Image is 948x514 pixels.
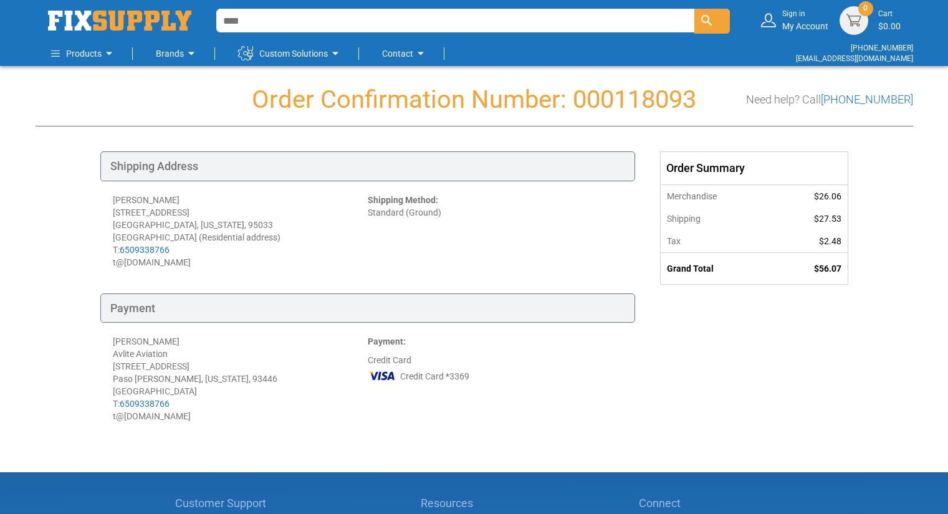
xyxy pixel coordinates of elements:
a: 6509338766 [120,399,170,409]
h3: Need help? Call [746,93,913,106]
span: $56.07 [814,264,841,274]
strong: Shipping Method: [368,195,438,205]
a: [PHONE_NUMBER] [851,44,913,52]
small: Cart [878,9,901,19]
a: [EMAIL_ADDRESS][DOMAIN_NAME] [796,54,913,63]
span: $27.53 [814,214,841,224]
th: Shipping [661,207,775,230]
span: $26.06 [814,191,841,201]
div: Credit Card [368,335,623,422]
a: [PHONE_NUMBER] [821,93,913,106]
div: Standard (Ground) [368,194,623,269]
small: Sign in [782,9,828,19]
img: VI [368,366,396,385]
h5: Customer Support [175,497,273,510]
a: Products [51,41,117,66]
div: Shipping Address [100,151,635,181]
h5: Connect [639,497,773,510]
span: Credit Card *3369 [400,370,469,383]
img: Fix Industrial Supply [48,11,191,31]
a: Custom Solutions [238,41,343,66]
span: 0 [863,3,868,14]
div: Payment [100,293,635,323]
h1: Order Confirmation Number: 000118093 [36,86,913,113]
a: store logo [48,11,191,31]
h5: Resources [421,497,491,510]
a: 6509338766 [120,245,170,255]
a: Brands [156,41,199,66]
strong: Grand Total [667,264,714,274]
th: Merchandise [661,184,775,207]
div: [PERSON_NAME] [STREET_ADDRESS] [GEOGRAPHIC_DATA], [US_STATE], 95033 [GEOGRAPHIC_DATA] (Residentia... [113,194,368,269]
strong: Payment: [368,336,406,346]
div: Order Summary [661,152,848,184]
div: [PERSON_NAME] Avlite Aviation [STREET_ADDRESS] Paso [PERSON_NAME], [US_STATE], 93446 [GEOGRAPHIC_... [113,335,368,422]
a: Contact [382,41,428,66]
span: $0.00 [878,21,901,31]
span: $2.48 [819,236,841,246]
div: My Account [782,9,828,32]
th: Tax [661,230,775,253]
